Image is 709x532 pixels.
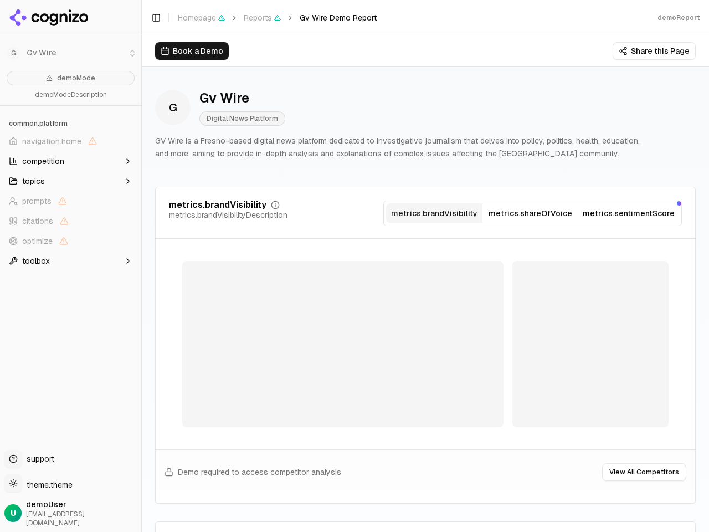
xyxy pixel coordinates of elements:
[169,201,266,209] div: metrics.brandVisibility
[4,252,137,270] button: toolbox
[4,172,137,190] button: topics
[4,115,137,132] div: common.platform
[22,196,52,207] span: prompts
[22,480,73,490] span: theme.theme
[22,216,53,227] span: citations
[155,42,229,60] button: Book a Demo
[613,42,696,60] button: Share this Page
[199,111,285,126] span: Digital News Platform
[7,90,135,101] p: demoModeDescription
[22,156,64,167] span: competition
[482,203,579,223] button: metrics.shareOfVoice
[155,135,651,160] p: GV Wire is a Fresno-based digital news platform dedicated to investigative journalism that delves...
[4,152,137,170] button: competition
[178,467,341,478] span: Demo required to access competitor analysis
[22,453,54,464] span: support
[169,209,287,221] div: metrics.brandVisibilityDescription
[22,136,81,147] span: navigation.home
[26,499,137,510] span: demoUser
[578,203,679,223] button: metrics.sentimentScore
[244,12,281,23] span: Reports
[602,463,686,481] button: View All Competitors
[22,255,50,267] span: toolbox
[11,508,16,519] span: U
[22,176,45,187] span: topics
[386,203,482,223] button: metrics.brandVisibility
[657,13,700,22] div: demoReport
[199,89,285,107] div: Gv Wire
[26,510,137,528] span: [EMAIL_ADDRESS][DOMAIN_NAME]
[155,90,191,125] span: G
[178,12,377,23] nav: breadcrumb
[57,74,95,83] span: demoMode
[178,12,225,23] span: Homepage
[300,12,377,23] span: Gv Wire Demo Report
[22,236,53,247] span: optimize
